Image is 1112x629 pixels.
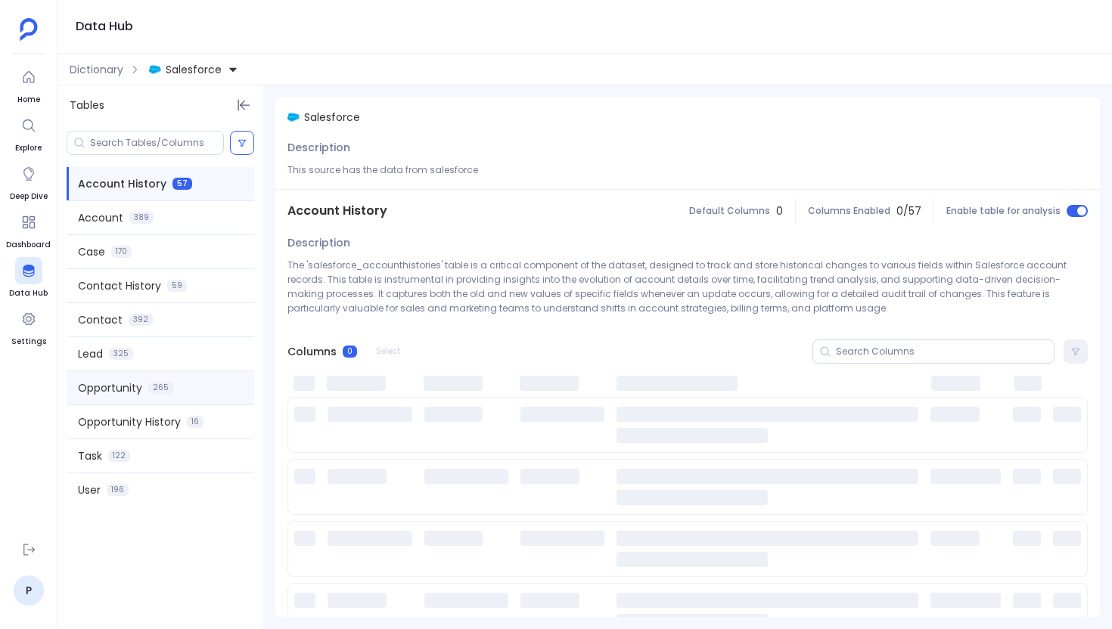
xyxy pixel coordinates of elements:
a: Explore [15,112,42,154]
span: Case [78,244,105,259]
a: Settings [11,305,46,348]
span: 196 [107,484,129,496]
a: Dashboard [6,209,51,251]
img: salesforce.svg [287,111,300,123]
span: 0 [776,203,783,218]
span: Columns Enabled [808,205,890,217]
img: petavue logo [20,18,38,41]
span: Home [15,94,42,106]
span: Deep Dive [10,191,48,203]
span: 325 [109,348,133,360]
span: 392 [129,314,153,326]
img: salesforce.svg [149,64,161,76]
span: Description [287,140,350,155]
span: 57 [172,178,192,190]
h1: Data Hub [76,16,133,37]
span: Account [78,210,123,225]
span: Data Hub [9,287,48,299]
a: Home [15,64,42,106]
button: Hide Tables [233,95,254,116]
span: Contact History [78,278,161,293]
input: Search Columns [836,345,1054,358]
span: 0 / 57 [896,203,921,218]
span: Lead [78,346,103,361]
span: 170 [111,246,132,258]
span: Opportunity [78,380,142,395]
p: The 'salesforce_accounthistories' table is a critical component of the dataset, designed to track... [287,258,1088,315]
span: 0 [343,345,357,358]
span: Contact [78,312,123,327]
a: Deep Dive [10,160,48,203]
button: Salesforce [146,57,241,82]
span: Salesforce [166,62,222,77]
span: Account History [287,202,387,220]
span: Columns [287,344,337,359]
a: Data Hub [9,257,48,299]
span: 59 [167,280,187,292]
span: Opportunity History [78,414,181,429]
span: Enable table for analysis [946,205,1061,217]
div: Tables [57,85,263,125]
span: Dictionary [70,62,123,77]
span: Default Columns [689,205,770,217]
span: 122 [108,450,130,462]
span: Description [287,235,350,250]
p: This source has the data from salesforce [287,163,1088,177]
span: Salesforce [304,110,360,125]
span: 265 [148,382,173,394]
span: Explore [15,142,42,154]
input: Search Tables/Columns [90,137,223,149]
span: Settings [11,336,46,348]
span: 16 [187,416,203,428]
span: Task [78,448,102,463]
span: 389 [129,212,154,224]
span: Dashboard [6,239,51,251]
span: Account History [78,176,166,191]
span: User [78,482,101,497]
a: P [14,575,44,606]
